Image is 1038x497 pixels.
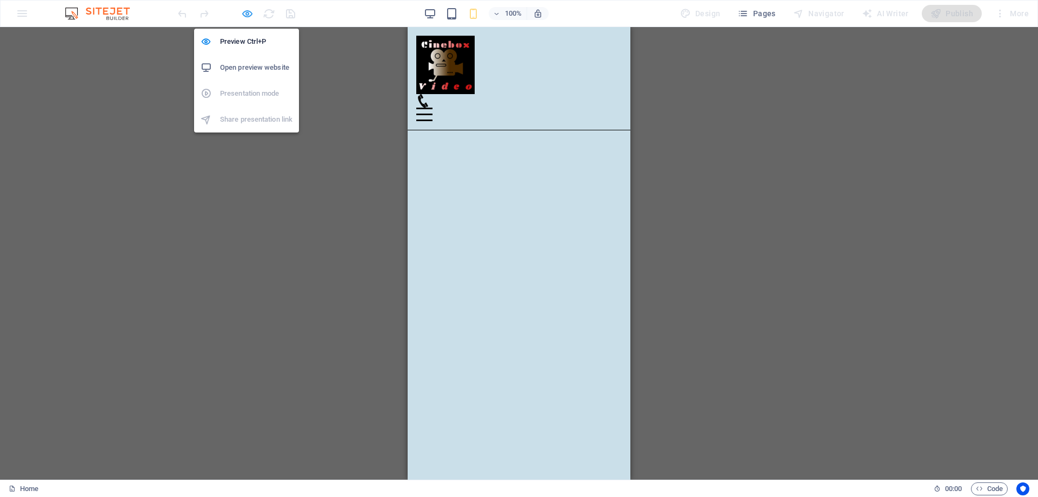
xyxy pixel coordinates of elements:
[733,5,780,22] button: Pages
[489,7,527,20] button: 100%
[505,7,522,20] h6: 100%
[945,482,962,495] span: 00 00
[220,61,292,74] h6: Open preview website
[9,482,38,495] a: Click to cancel selection. Double-click to open Pages
[971,482,1008,495] button: Code
[533,9,543,18] i: On resize automatically adjust zoom level to fit chosen device.
[1016,482,1029,495] button: Usercentrics
[220,35,292,48] h6: Preview Ctrl+P
[9,9,67,67] img: 269cd877-bbc6-4674-b79f-4c8a4835acf5_200x200-DVsx0oOK4ovIfeSti0DBSg.png
[676,5,725,22] div: Design (Ctrl+Alt+Y)
[934,482,962,495] h6: Session time
[976,482,1003,495] span: Code
[953,485,954,493] span: :
[62,7,143,20] img: Editor Logo
[737,8,775,19] span: Pages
